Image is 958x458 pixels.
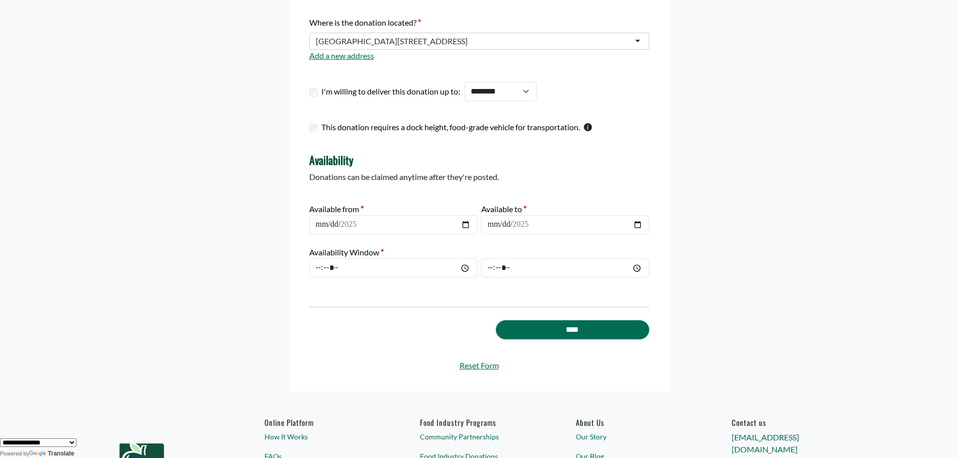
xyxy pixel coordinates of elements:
svg: This checkbox should only be used by warehouses donating more than one pallet of product. [584,123,592,131]
h6: Food Industry Programs [420,418,538,427]
a: Our Story [576,431,693,442]
a: Reset Form [309,359,649,372]
a: Community Partnerships [420,431,538,442]
label: This donation requires a dock height, food-grade vehicle for transportation. [321,121,580,133]
a: About Us [576,418,693,427]
label: Availability Window [309,246,384,258]
label: Where is the donation located? [309,17,421,29]
h6: Online Platform [265,418,382,427]
a: How It Works [265,431,382,442]
label: Available to [481,203,527,215]
h4: Availability [309,153,649,166]
a: Translate [29,450,74,457]
label: I'm willing to deliver this donation up to: [321,85,460,98]
img: Google Translate [29,450,48,457]
h6: Contact us [732,418,849,427]
a: Add a new address [309,51,374,60]
a: [EMAIL_ADDRESS][DOMAIN_NAME] [732,432,799,454]
label: Available from [309,203,364,215]
p: Donations can be claimed anytime after they're posted. [309,171,649,183]
div: [GEOGRAPHIC_DATA][STREET_ADDRESS] [316,36,468,46]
